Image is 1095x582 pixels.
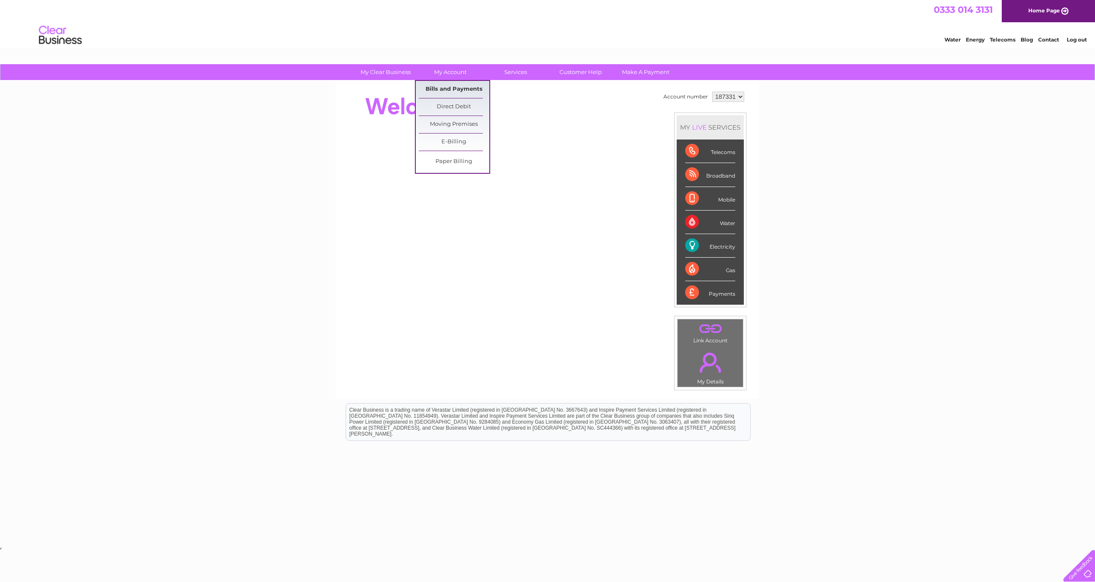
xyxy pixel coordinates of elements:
a: Contact [1038,36,1059,43]
a: Direct Debit [419,98,489,116]
a: Customer Help [545,64,616,80]
a: Blog [1021,36,1033,43]
div: Water [685,211,735,234]
div: Telecoms [685,140,735,163]
div: Payments [685,281,735,304]
div: Gas [685,258,735,281]
a: . [680,321,741,336]
div: Broadband [685,163,735,187]
a: Telecoms [990,36,1015,43]
a: Paper Billing [419,153,489,170]
a: Moving Premises [419,116,489,133]
a: Make A Payment [610,64,681,80]
a: 0333 014 3131 [934,4,993,15]
a: . [680,347,741,377]
td: Account number [661,89,710,104]
a: Log out [1067,36,1087,43]
td: Link Account [677,319,743,346]
a: Water [944,36,961,43]
div: Clear Business is a trading name of Verastar Limited (registered in [GEOGRAPHIC_DATA] No. 3667643... [346,5,750,42]
div: MY SERVICES [677,115,744,140]
div: Mobile [685,187,735,211]
div: LIVE [690,123,708,131]
td: My Details [677,345,743,387]
a: My Account [415,64,486,80]
div: Electricity [685,234,735,258]
a: Energy [966,36,985,43]
img: logo.png [38,22,82,48]
a: Bills and Payments [419,81,489,98]
a: Services [480,64,551,80]
a: My Clear Business [350,64,421,80]
a: E-Billing [419,134,489,151]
